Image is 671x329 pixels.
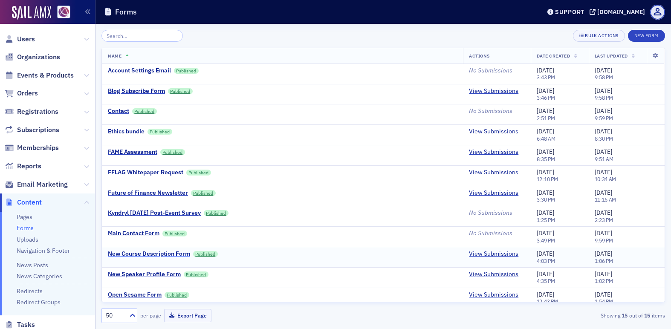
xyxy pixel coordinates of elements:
a: Published [184,271,208,277]
a: Forms [17,224,34,232]
a: Ethics bundle [108,128,145,136]
div: Bulk Actions [585,33,618,38]
div: No Submissions [469,107,525,115]
a: Contact [108,107,129,115]
span: [DATE] [537,291,554,298]
span: [DATE] [537,250,554,257]
button: New Form [628,30,665,42]
span: Date Created [537,53,570,59]
span: [DATE] [537,209,554,216]
span: Email Marketing [17,180,68,189]
a: Organizations [5,52,60,62]
span: [DATE] [595,148,612,156]
span: Orders [17,89,38,98]
span: Subscriptions [17,125,59,135]
a: FAME Assessment [108,148,157,156]
time: 1:25 PM [537,216,555,223]
time: 8:30 PM [595,135,613,142]
strong: 15 [620,312,629,319]
span: [DATE] [595,107,612,115]
a: Email Marketing [5,180,68,189]
img: SailAMX [57,6,70,19]
span: Reports [17,162,41,171]
a: Pages [17,213,32,221]
a: Published [191,190,216,196]
span: [DATE] [537,270,554,278]
span: Registrations [17,107,58,116]
a: Memberships [5,143,59,153]
div: Kyndryl [DATE] Post-Event Survey [108,209,201,217]
a: FFLAG Whitepaper Request [108,169,183,176]
a: News Categories [17,272,62,280]
a: Navigation & Footer [17,247,70,254]
time: 9:58 PM [595,74,613,81]
span: Users [17,35,35,44]
a: Redirects [17,287,43,295]
span: [DATE] [595,291,612,298]
a: Published [168,88,193,94]
a: Orders [5,89,38,98]
a: Redirect Groups [17,298,61,306]
time: 3:43 PM [537,74,555,81]
a: View Submissions [469,169,518,176]
a: Published [148,129,172,135]
img: SailAMX [12,6,51,20]
span: Memberships [17,143,59,153]
div: No Submissions [469,230,525,237]
time: 9:59 PM [595,237,613,244]
a: View Submissions [469,148,518,156]
span: [DATE] [537,148,554,156]
a: Open Sesame Form [108,291,162,299]
span: Last Updated [595,53,628,59]
a: Published [204,210,228,216]
div: 50 [106,311,124,320]
a: View Homepage [51,6,70,20]
a: View Submissions [469,87,518,95]
span: [DATE] [595,66,612,74]
a: Published [162,231,187,237]
a: Uploads [17,236,38,243]
time: 1:02 PM [595,277,613,284]
div: [DOMAIN_NAME] [597,8,645,16]
span: [DATE] [595,250,612,257]
a: Registrations [5,107,58,116]
div: Showing out of items [483,312,665,319]
a: Published [174,68,199,74]
time: 2:23 PM [595,216,613,223]
span: [DATE] [537,127,554,135]
a: Main Contact Form [108,230,159,237]
div: Support [555,8,584,16]
span: [DATE] [537,229,554,237]
time: 11:16 AM [595,196,616,203]
time: 8:35 PM [537,156,555,162]
a: Published [160,149,185,155]
time: 2:51 PM [537,115,555,121]
span: [DATE] [595,189,612,196]
span: Actions [469,53,490,59]
time: 1:54 PM [595,298,613,305]
span: [DATE] [595,270,612,278]
a: New Form [628,31,665,39]
div: No Submissions [469,67,525,75]
span: Content [17,198,42,207]
span: Organizations [17,52,60,62]
a: View Submissions [469,128,518,136]
a: New Course Description Form [108,250,190,258]
a: Published [193,251,218,257]
span: Profile [650,5,665,20]
time: 10:34 AM [595,176,616,182]
time: 3:46 PM [537,94,555,101]
a: New Speaker Profile Form [108,271,181,278]
span: [DATE] [537,107,554,115]
div: Account Settings Email [108,67,171,75]
a: Reports [5,162,41,171]
time: 12:10 PM [537,176,558,182]
button: Bulk Actions [573,30,625,42]
time: 4:03 PM [537,257,555,264]
time: 9:58 PM [595,94,613,101]
time: 9:51 AM [595,156,613,162]
label: per page [140,312,161,319]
